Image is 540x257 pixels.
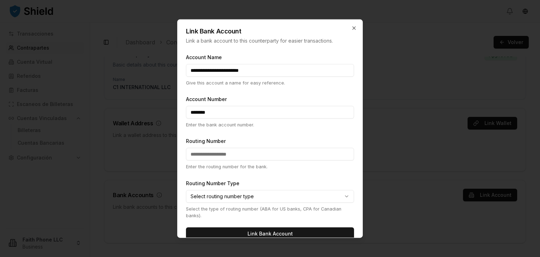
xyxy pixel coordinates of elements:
[186,180,239,186] label: Routing Number Type
[186,121,354,128] p: Enter the bank account number.
[186,37,354,44] p: Link a bank account to this counterparty for easier transactions.
[186,54,222,60] label: Account Name
[186,138,226,144] label: Routing Number
[186,28,354,35] h2: Link Bank Account
[186,80,354,86] p: Give this account a name for easy reference.
[186,96,227,102] label: Account Number
[186,205,354,219] p: Select the type of routing number (ABA for US banks, CPA for Canadian banks).
[186,163,354,170] p: Enter the routing number for the bank.
[186,227,354,240] button: Link Bank Account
